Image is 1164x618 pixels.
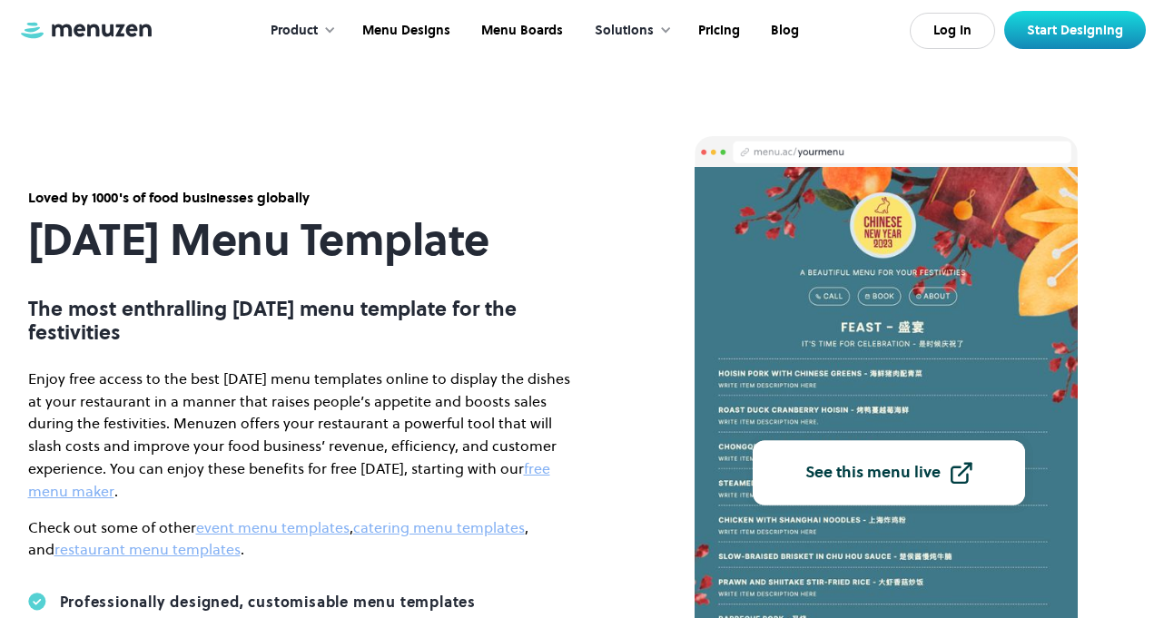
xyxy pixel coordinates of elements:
[28,297,573,345] p: The most enthralling [DATE] menu template for the festivities
[28,188,573,208] div: Loved by 1000's of food businesses globally
[595,21,654,41] div: Solutions
[753,440,1025,505] a: See this menu live
[464,3,577,59] a: Menu Boards
[577,3,681,59] div: Solutions
[345,3,464,59] a: Menu Designs
[28,368,573,503] p: Enjoy free access to the best [DATE] menu templates online to display the dishes at your restaura...
[28,458,550,501] a: free menu maker
[28,516,573,562] p: Check out some of other , , and .
[805,465,941,481] div: See this menu live
[196,517,350,537] a: event menu templates
[353,517,525,537] a: catering menu templates
[60,593,477,611] div: Professionally designed, customisable menu templates
[910,13,995,49] a: Log In
[271,21,318,41] div: Product
[54,539,241,559] a: restaurant menu templates
[28,215,573,265] h1: [DATE] Menu Template
[754,3,813,59] a: Blog
[252,3,345,59] div: Product
[681,3,754,59] a: Pricing
[1004,11,1146,49] a: Start Designing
